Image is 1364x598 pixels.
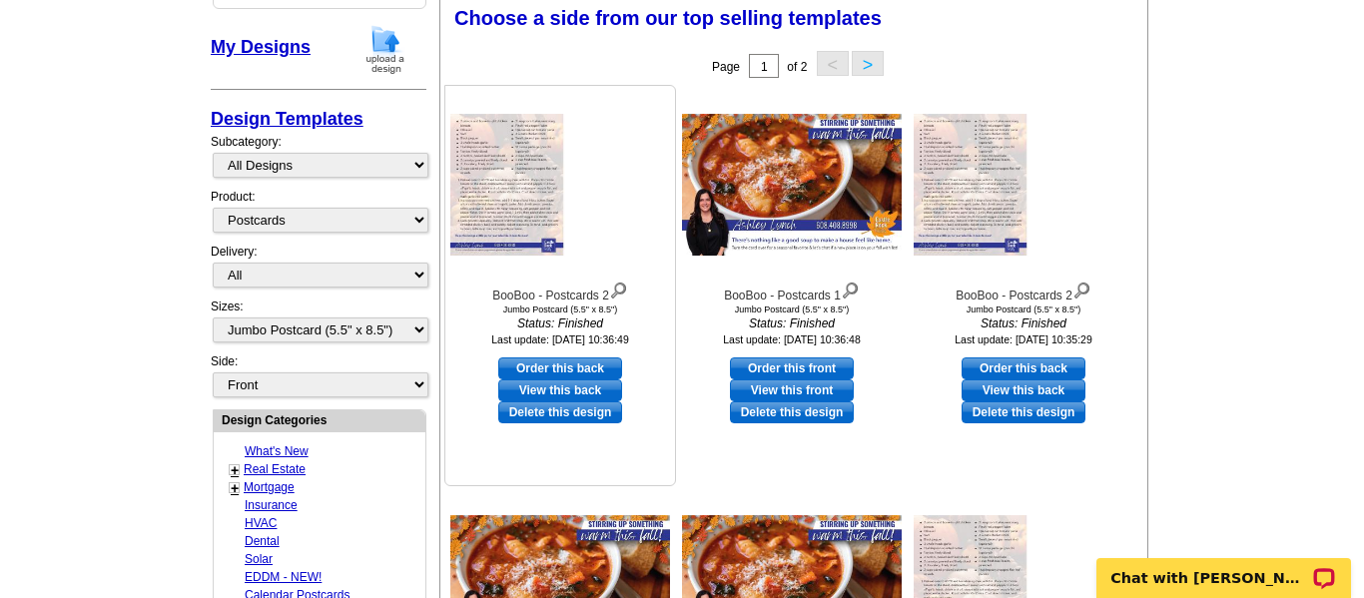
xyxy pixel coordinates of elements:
[730,379,854,401] a: View this front
[914,278,1133,304] div: BooBoo - Postcards 2
[491,333,629,345] small: Last update: [DATE] 10:36:49
[454,7,882,29] span: Choose a side from our top selling templates
[211,188,426,243] div: Product:
[498,379,622,401] a: View this back
[231,480,239,496] a: +
[450,114,670,256] img: BooBoo - Postcards 2
[359,24,411,75] img: upload-design
[244,462,306,476] a: Real Estate
[723,333,861,345] small: Last update: [DATE] 10:36:48
[211,298,426,352] div: Sizes:
[730,401,854,423] a: Delete this design
[245,570,322,584] a: EDDM - NEW!
[1072,278,1091,299] img: view design details
[730,357,854,379] a: use this design
[450,278,670,304] div: BooBoo - Postcards 2
[211,109,363,129] a: Design Templates
[245,444,309,458] a: What's New
[211,352,426,399] div: Side:
[450,304,670,314] div: Jumbo Postcard (5.5" x 8.5")
[682,304,902,314] div: Jumbo Postcard (5.5" x 8.5")
[245,534,280,548] a: Dental
[211,133,426,188] div: Subcategory:
[682,114,902,256] img: BooBoo - Postcards 1
[962,357,1085,379] a: use this design
[498,357,622,379] a: use this design
[1083,535,1364,598] iframe: LiveChat chat widget
[962,401,1085,423] a: Delete this design
[852,51,884,76] button: >
[211,243,426,298] div: Delivery:
[817,51,849,76] button: <
[244,480,295,494] a: Mortgage
[914,114,1133,256] img: BooBoo - Postcards 2
[498,401,622,423] a: Delete this design
[712,60,740,74] span: Page
[682,278,902,304] div: BooBoo - Postcards 1
[450,314,670,332] i: Status: Finished
[609,278,628,299] img: view design details
[955,333,1092,345] small: Last update: [DATE] 10:35:29
[787,60,807,74] span: of 2
[682,314,902,332] i: Status: Finished
[214,410,425,429] div: Design Categories
[245,516,277,530] a: HVAC
[245,498,298,512] a: Insurance
[914,314,1133,332] i: Status: Finished
[231,462,239,478] a: +
[245,552,273,566] a: Solar
[914,304,1133,314] div: Jumbo Postcard (5.5" x 8.5")
[211,37,311,57] a: My Designs
[962,379,1085,401] a: View this back
[841,278,860,299] img: view design details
